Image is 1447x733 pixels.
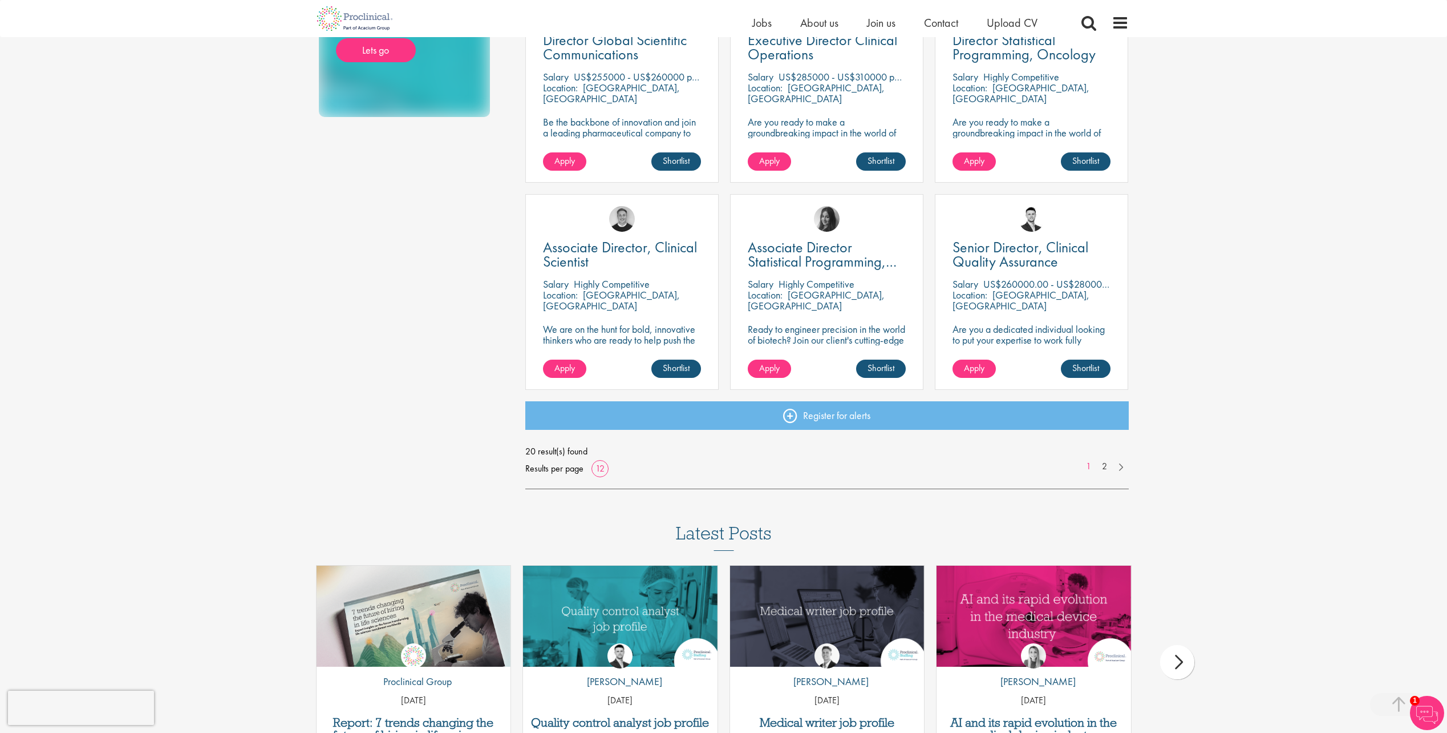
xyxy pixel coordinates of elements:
a: Proclinical Group Proclinical Group [375,643,452,695]
p: Are you ready to make a groundbreaking impact in the world of biotechnology? Join a growing compa... [748,116,906,171]
a: Senior Director, Clinical Quality Assurance [952,240,1110,269]
span: Associate Director Statistical Programming, Oncology [748,237,897,285]
a: Apply [952,360,996,378]
p: US$260000.00 - US$280000.00 per annum [983,277,1165,291]
a: Link to a post [317,566,511,667]
span: Salary [543,70,569,83]
a: Shortlist [651,360,701,378]
p: [DATE] [937,694,1131,707]
a: Link to a post [523,566,718,667]
h3: Medical writer job profile [736,716,919,729]
p: US$285000 - US$310000 per annum [779,70,930,83]
span: Salary [748,70,773,83]
img: Medical writer job profile [730,566,925,667]
a: Apply [748,360,791,378]
span: Apply [554,155,575,167]
div: next [1160,645,1194,679]
img: AI and Its Impact on the Medical Device Industry | Proclinical [937,566,1131,667]
p: Highly Competitive [983,70,1059,83]
img: George Watson [814,643,840,668]
p: Are you ready to make a groundbreaking impact in the world of biotechnology? Join a growing compa... [952,116,1110,171]
a: Contact [924,15,958,30]
span: Director Statistical Programming, Oncology [952,30,1096,64]
a: Apply [543,360,586,378]
a: Hannah Burke [PERSON_NAME] [992,643,1076,695]
a: Shortlist [651,152,701,171]
span: Apply [554,362,575,374]
iframe: reCAPTCHA [8,691,154,725]
img: Proclinical Group [401,643,426,668]
p: Proclinical Group [375,674,452,689]
a: Associate Director Statistical Programming, Oncology [748,240,906,269]
p: [GEOGRAPHIC_DATA], [GEOGRAPHIC_DATA] [952,288,1089,312]
img: Chatbot [1410,696,1444,730]
a: Shortlist [856,152,906,171]
p: Be the backbone of innovation and join a leading pharmaceutical company to help keep life-changin... [543,116,701,171]
span: Senior Director, Clinical Quality Assurance [952,237,1088,271]
a: Jobs [752,15,772,30]
span: Associate Director, Clinical Scientist [543,237,697,271]
p: [GEOGRAPHIC_DATA], [GEOGRAPHIC_DATA] [952,81,1089,105]
img: Bo Forsen [609,206,635,232]
span: Location: [748,81,783,94]
img: Hannah Burke [1021,643,1046,668]
a: Lets go [336,38,416,62]
p: Highly Competitive [779,277,854,291]
a: Quality control analyst job profile [529,716,712,729]
p: [PERSON_NAME] [578,674,662,689]
img: Heidi Hennigan [814,206,840,232]
a: Upload CV [987,15,1037,30]
p: [PERSON_NAME] [992,674,1076,689]
p: [DATE] [730,694,925,707]
span: Director Global Scientific Communications [543,30,687,64]
a: Apply [952,152,996,171]
a: About us [800,15,838,30]
a: Shortlist [1061,152,1110,171]
p: [GEOGRAPHIC_DATA], [GEOGRAPHIC_DATA] [748,81,885,105]
span: 1 [1410,696,1420,706]
span: Salary [748,277,773,291]
a: Shortlist [856,360,906,378]
span: Executive Director Clinical Operations [748,30,897,64]
a: Shortlist [1061,360,1110,378]
img: Proclinical: Life sciences hiring trends report 2025 [317,566,511,675]
a: Joshua Godden [PERSON_NAME] [578,643,662,695]
img: Joshua Godden [607,643,633,668]
span: Location: [952,288,987,301]
a: Executive Director Clinical Operations [748,33,906,62]
a: George Watson [PERSON_NAME] [785,643,869,695]
p: [GEOGRAPHIC_DATA], [GEOGRAPHIC_DATA] [543,288,680,312]
span: Apply [964,362,984,374]
p: [GEOGRAPHIC_DATA], [GEOGRAPHIC_DATA] [543,81,680,105]
a: Associate Director, Clinical Scientist [543,240,701,269]
a: Register for alerts [525,401,1129,430]
span: Location: [748,288,783,301]
span: Location: [543,81,578,94]
a: 1 [1080,460,1097,473]
p: Highly Competitive [574,277,650,291]
p: We are on the hunt for bold, innovative thinkers who are ready to help push the boundaries of sci... [543,324,701,367]
p: [PERSON_NAME] [785,674,869,689]
span: Location: [952,81,987,94]
p: [DATE] [317,694,511,707]
p: US$255000 - US$260000 per annum + Highly Competitive Salary [574,70,841,83]
a: Director Global Scientific Communications [543,33,701,62]
a: Apply [543,152,586,171]
span: Apply [759,155,780,167]
a: Join us [867,15,895,30]
span: Results per page [525,460,583,477]
a: Link to a post [937,566,1131,667]
span: Salary [952,277,978,291]
span: Apply [964,155,984,167]
h3: Latest Posts [676,523,772,551]
span: Salary [543,277,569,291]
a: 12 [591,462,609,474]
a: Apply [748,152,791,171]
